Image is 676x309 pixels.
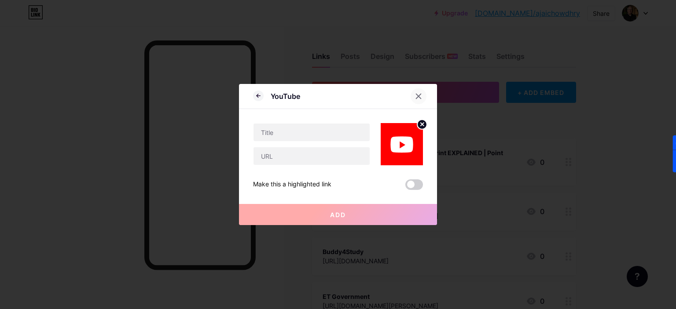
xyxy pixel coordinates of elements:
[381,123,423,165] img: link_thumbnail
[253,124,370,141] input: Title
[271,91,300,102] div: YouTube
[330,211,346,218] span: Add
[253,179,331,190] div: Make this a highlighted link
[239,204,437,225] button: Add
[253,147,370,165] input: URL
